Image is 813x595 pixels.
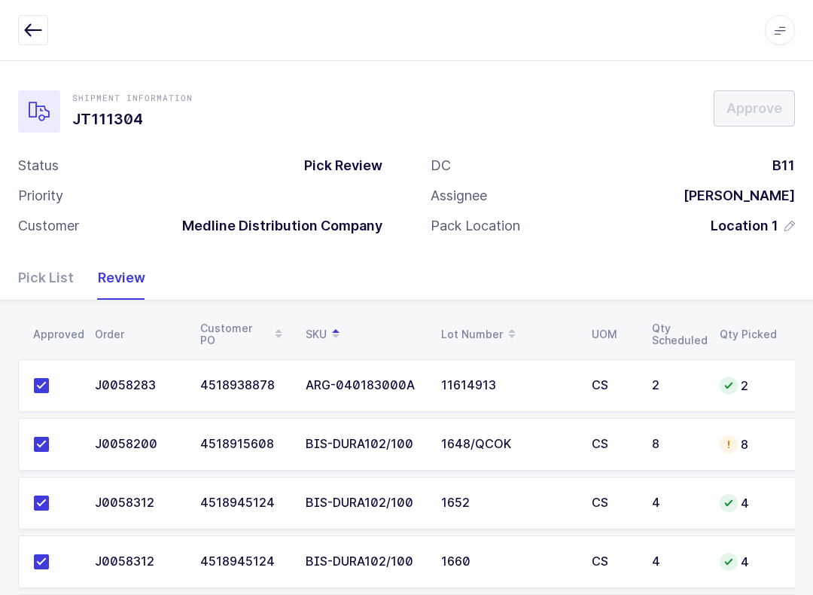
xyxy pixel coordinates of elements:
[726,99,782,117] span: Approve
[292,157,382,175] div: Pick Review
[652,438,702,451] div: 8
[592,379,634,392] div: CS
[18,217,79,235] div: Customer
[18,256,86,300] div: Pick List
[592,555,634,569] div: CS
[592,438,634,451] div: CS
[33,328,77,340] div: Approved
[720,435,777,453] div: 8
[720,553,777,571] div: 4
[18,187,63,205] div: Priority
[714,90,795,127] button: Approve
[671,187,795,205] div: [PERSON_NAME]
[200,496,288,510] div: 4518945124
[306,322,423,347] div: SKU
[200,379,288,392] div: 4518938878
[306,496,423,510] div: BIS-DURA102/100
[652,379,702,392] div: 2
[652,322,702,346] div: Qty Scheduled
[18,157,59,175] div: Status
[431,157,451,175] div: DC
[772,157,795,173] span: B11
[720,377,777,395] div: 2
[95,438,182,451] div: J0058200
[95,496,182,510] div: J0058312
[441,496,574,510] div: 1652
[200,322,288,347] div: Customer PO
[170,217,382,235] div: Medline Distribution Company
[652,555,702,569] div: 4
[306,555,423,569] div: BIS-DURA102/100
[441,555,574,569] div: 1660
[720,494,777,512] div: 4
[652,496,702,510] div: 4
[441,438,574,451] div: 1648/QCOK
[592,496,634,510] div: CS
[72,107,193,131] h1: JT111304
[86,256,145,300] div: Review
[306,379,423,392] div: ARG-040183000A
[72,92,193,104] div: Shipment Information
[441,379,574,392] div: 11614913
[720,328,777,340] div: Qty Picked
[441,322,574,347] div: Lot Number
[592,328,634,340] div: UOM
[200,555,288,569] div: 4518945124
[431,217,520,235] div: Pack Location
[306,438,423,451] div: BIS-DURA102/100
[95,555,182,569] div: J0058312
[711,217,795,235] button: Location 1
[711,217,778,235] span: Location 1
[431,187,487,205] div: Assignee
[95,379,182,392] div: J0058283
[95,328,182,340] div: Order
[200,438,288,451] div: 4518915608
